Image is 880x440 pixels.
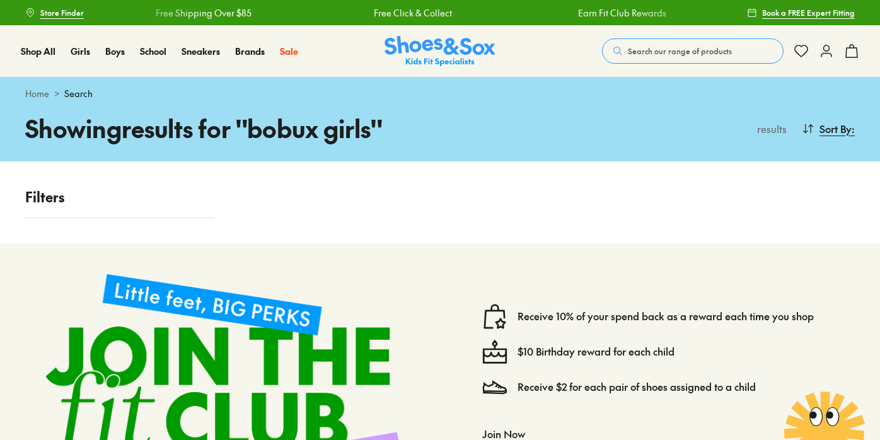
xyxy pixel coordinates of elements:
[517,6,605,20] a: Earn Fit Club Rewards
[140,45,166,58] a: School
[482,374,507,400] img: Vector_3098.svg
[40,7,84,18] span: Store Finder
[235,45,265,57] span: Brands
[747,1,855,24] a: Book a FREE Expert Fitting
[802,115,855,142] button: Sort By:
[25,87,855,100] div: >
[25,187,214,207] p: Filters
[25,1,84,24] a: Store Finder
[518,310,814,323] a: Receive 10% of your spend back as a reward each time you shop
[628,45,732,57] span: Search our range of products
[95,6,190,20] a: Free Shipping Over $85
[722,6,818,20] a: Free Shipping Over $85
[313,6,391,20] a: Free Click & Collect
[71,45,90,58] a: Girls
[25,110,440,146] h1: Showing results for " bobux girls "
[385,36,495,67] a: Shoes & Sox
[71,45,90,57] span: Girls
[140,45,166,57] span: School
[752,121,787,136] p: results
[21,45,55,58] a: Shop All
[852,121,855,136] span: :
[105,45,125,57] span: Boys
[385,36,495,67] img: SNS_Logo_Responsive.svg
[182,45,220,58] a: Sneakers
[602,38,784,64] button: Search our range of products
[280,45,298,58] a: Sale
[518,345,674,359] a: $10 Birthday reward for each child
[482,339,507,364] img: cake--candle-birthday-event-special-sweet-cake-bake.svg
[518,380,756,394] a: Receive $2 for each pair of shoes assigned to a child
[482,304,507,329] img: vector1.svg
[21,45,55,57] span: Shop All
[182,45,220,57] span: Sneakers
[235,45,265,58] a: Brands
[25,87,49,100] a: Home
[64,87,93,100] span: Search
[105,45,125,58] a: Boys
[819,121,852,136] span: Sort By
[280,45,298,57] span: Sale
[762,7,855,18] span: Book a FREE Expert Fitting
